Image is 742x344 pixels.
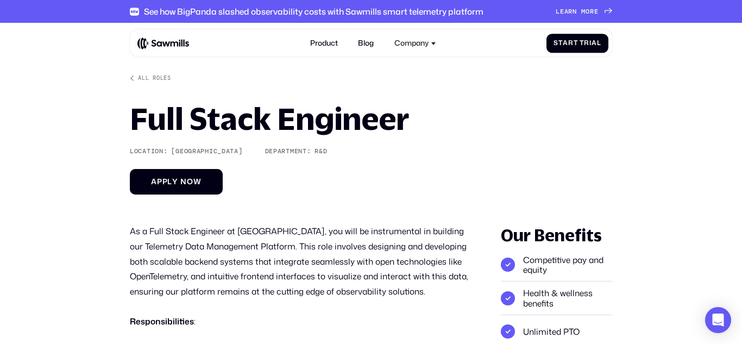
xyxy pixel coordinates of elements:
span: y [172,177,178,186]
a: Product [304,33,343,53]
div: Location: [130,147,167,155]
span: n [573,8,577,15]
span: L [556,8,560,15]
strong: Responsibilities [130,315,194,327]
span: l [167,177,172,186]
span: T [580,39,584,47]
span: r [568,39,574,47]
span: S [554,39,558,47]
h1: Full Stack Engineer [130,103,409,133]
div: See how BigPanda slashed observability costs with Sawmills smart telemetry platform [144,7,483,16]
div: [GEOGRAPHIC_DATA] [171,147,242,155]
div: Company [389,33,442,53]
span: r [568,8,573,15]
span: n [180,177,187,186]
div: Company [394,39,429,47]
span: p [162,177,168,186]
span: A [151,177,157,186]
li: Health & wellness benefits [501,282,612,315]
span: o [586,8,590,15]
span: a [563,39,568,47]
span: r [584,39,589,47]
span: i [589,39,592,47]
span: a [564,8,569,15]
span: e [594,8,599,15]
a: StartTrial [546,34,609,53]
p: As a Full Stack Engineer at [GEOGRAPHIC_DATA], you will be instrumental in building our Telemetry... [130,224,471,299]
a: Learnmore [556,8,612,15]
span: p [157,177,162,186]
span: t [574,39,578,47]
a: All roles [130,75,171,82]
div: All roles [138,75,171,82]
div: Open Intercom Messenger [705,307,731,333]
span: a [592,39,597,47]
li: Competitive pay and equity [501,248,612,282]
p: : [130,314,471,329]
span: l [597,39,601,47]
div: R&D [315,147,327,155]
span: e [560,8,564,15]
span: w [193,177,202,186]
span: m [581,8,586,15]
span: o [187,177,193,186]
span: t [558,39,563,47]
span: r [590,8,594,15]
div: Our Benefits [501,224,612,246]
a: Blog [353,33,379,53]
div: Department: [265,147,311,155]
